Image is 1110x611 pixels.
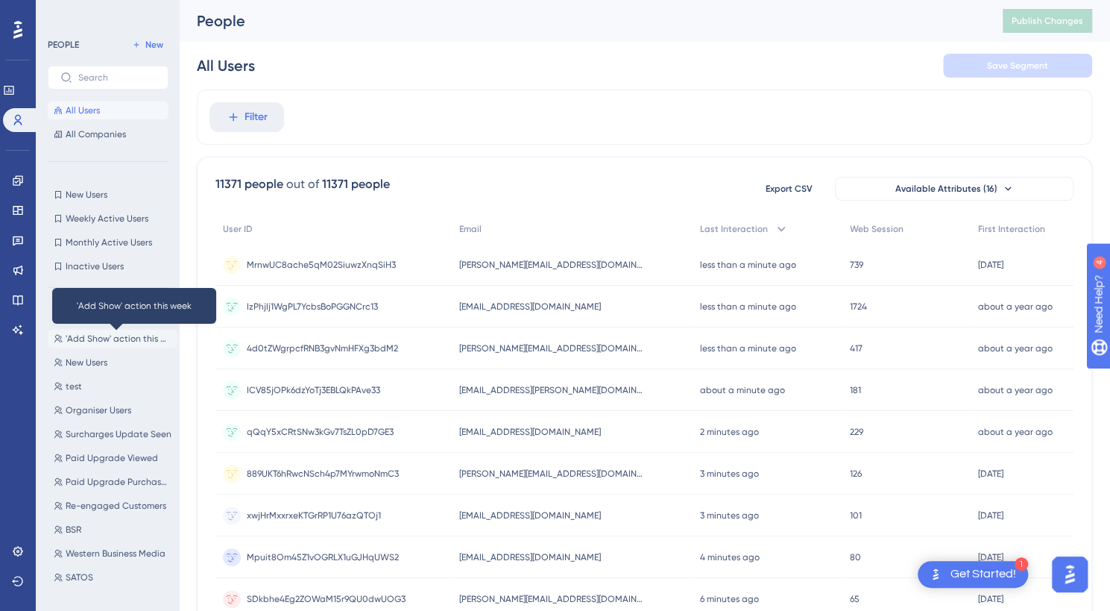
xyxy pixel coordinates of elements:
span: All Users [66,104,100,116]
span: New [145,39,163,51]
span: First Interaction [978,223,1045,235]
time: [DATE] [978,260,1003,270]
time: 3 minutes ago [700,469,759,479]
time: about a year ago [978,385,1053,395]
span: Export CSV [766,183,813,195]
button: 'Supplier Invited' action this week [48,306,177,324]
time: [DATE] [978,469,1003,479]
span: [EMAIL_ADDRESS][DOMAIN_NAME] [459,426,601,438]
img: launcher-image-alternative-text [927,565,945,583]
div: 1 [1015,557,1028,571]
button: Weekly Active Users [48,210,168,228]
time: [DATE] [978,594,1003,604]
span: SDkbhe4Eg2ZOWaM15r9QU0dwUOG3 [247,593,406,605]
time: 6 minutes ago [700,594,759,604]
span: Western Business Media [66,548,165,560]
span: Inactive Users [66,260,124,272]
span: 1724 [850,301,867,313]
span: SATOS [66,571,93,583]
span: 101 [850,510,862,521]
span: All Companies [66,128,126,140]
span: Web Session [850,223,904,235]
span: Surcharges Update Seen [66,428,171,440]
time: less than a minute ago [700,343,796,354]
span: 889UKT6hRwcNSch4p7MYrwmoNmC3 [247,468,399,480]
button: Available Attributes (16) [835,177,1073,201]
div: All Users [197,55,255,76]
span: Organiser Users [66,404,131,416]
span: New Users [66,189,107,201]
span: [PERSON_NAME][EMAIL_ADDRESS][DOMAIN_NAME] [459,468,646,480]
span: Save Segment [987,60,1048,72]
button: 'Add Show' action this week [48,330,177,348]
span: xwjHrMxxrxeKTGrRP1U76azQTOj1 [247,510,381,521]
time: about a year ago [978,343,1053,354]
span: Publish Changes [1012,15,1083,27]
span: Last Interaction [700,223,768,235]
div: out of [286,175,319,193]
button: Organiser Users [48,401,177,419]
div: 4 [104,7,108,19]
button: New [127,36,168,54]
div: Get Started! [950,566,1016,583]
time: 4 minutes ago [700,552,760,563]
span: Available Attributes (16) [895,183,997,195]
time: [DATE] [978,552,1003,563]
span: 229 [850,426,863,438]
time: less than a minute ago [700,301,796,312]
button: New Users [48,186,168,204]
time: about a year ago [978,427,1053,437]
span: 739 [850,259,863,271]
span: ICV85jOPk6dzYoTj3EBLQkPAve33 [247,384,380,396]
span: BSR [66,524,81,536]
button: Filter [209,102,284,132]
button: Save Segment [943,54,1092,78]
span: 65 [850,593,860,605]
span: qQqY5xCRtSNw3kGv7TsZL0pD7GE3 [247,426,394,438]
span: User ID [223,223,253,235]
div: 11371 people [322,175,390,193]
span: Re-engaged Customers [66,500,166,512]
span: [PERSON_NAME][EMAIL_ADDRESS][DOMAIN_NAME] [459,593,646,605]
span: Paid Upgrade Purchased [66,476,171,488]
div: People [197,10,965,31]
span: [EMAIL_ADDRESS][DOMAIN_NAME] [459,551,601,563]
span: Mpuit8Om45Z1vOGRLX1uGJHqUWS2 [247,551,399,563]
span: [PERSON_NAME][EMAIL_ADDRESS][DOMAIN_NAME] [459,342,646,354]
span: MrnwUC8ache5qM02SiuwzXnqSiH3 [247,259,396,271]
span: 4d0tZWgrpcfRNB3gvNmHFXg3bdM2 [247,342,398,354]
button: Western Business Media [48,545,177,563]
span: 126 [850,468,862,480]
button: Publish Changes [1003,9,1092,33]
time: [DATE] [978,510,1003,521]
span: IzPhjIj1WgPL7YcbsBoPGGNCrc13 [247,301,378,313]
span: 'Add Show' action this week [66,333,171,345]
span: [EMAIL_ADDRESS][DOMAIN_NAME] [459,301,601,313]
time: less than a minute ago [700,260,796,270]
span: [EMAIL_ADDRESS][PERSON_NAME][DOMAIN_NAME] [459,384,646,396]
button: New Users [48,354,177,372]
button: SATOS [48,568,177,586]
span: 417 [850,342,863,354]
input: Search [78,72,156,83]
button: Monthly Active Users [48,234,168,251]
div: PEOPLE [48,39,79,51]
span: [EMAIL_ADDRESS][DOMAIN_NAME] [459,510,601,521]
button: test [48,377,177,395]
time: about a year ago [978,301,1053,312]
span: 80 [850,551,861,563]
button: Export CSV [751,177,826,201]
span: Paid Upgrade Viewed [66,452,158,464]
button: Inactive Users [48,257,168,275]
span: Monthly Active Users [66,236,152,248]
button: All Users [48,101,168,119]
time: 2 minutes ago [700,427,759,437]
time: about a minute ago [700,385,785,395]
div: Open Get Started! checklist, remaining modules: 1 [918,561,1028,588]
iframe: UserGuiding AI Assistant Launcher [1047,552,1092,597]
span: [PERSON_NAME][EMAIL_ADDRESS][DOMAIN_NAME] [459,259,646,271]
button: Paid Upgrade Purchased [48,473,177,491]
span: New Users [66,357,107,369]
